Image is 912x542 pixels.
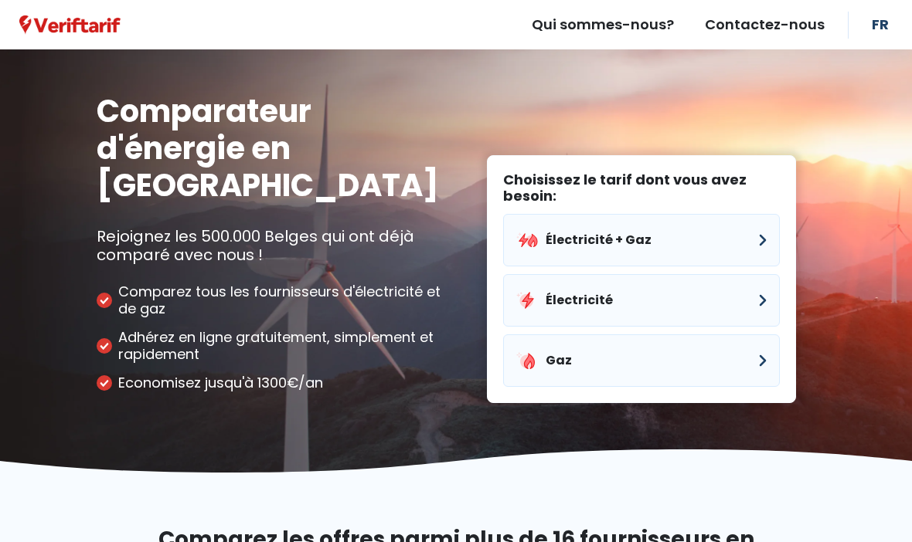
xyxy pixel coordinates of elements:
button: Électricité + Gaz [503,214,780,266]
h1: Comparateur d'énergie en [GEOGRAPHIC_DATA] [97,93,444,204]
a: Veriftarif [19,15,121,35]
li: Economisez jusqu'à 1300€/an [97,374,444,391]
p: Rejoignez les 500.000 Belges qui ont déjà comparé avec nous ! [97,227,444,264]
button: Électricité [503,274,780,327]
li: Comparez tous les fournisseurs d'électricité et de gaz [97,283,444,317]
img: Veriftarif logo [19,15,121,35]
button: Gaz [503,334,780,387]
label: Choisissez le tarif dont vous avez besoin: [503,171,780,205]
li: Adhérez en ligne gratuitement, simplement et rapidement [97,329,444,363]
